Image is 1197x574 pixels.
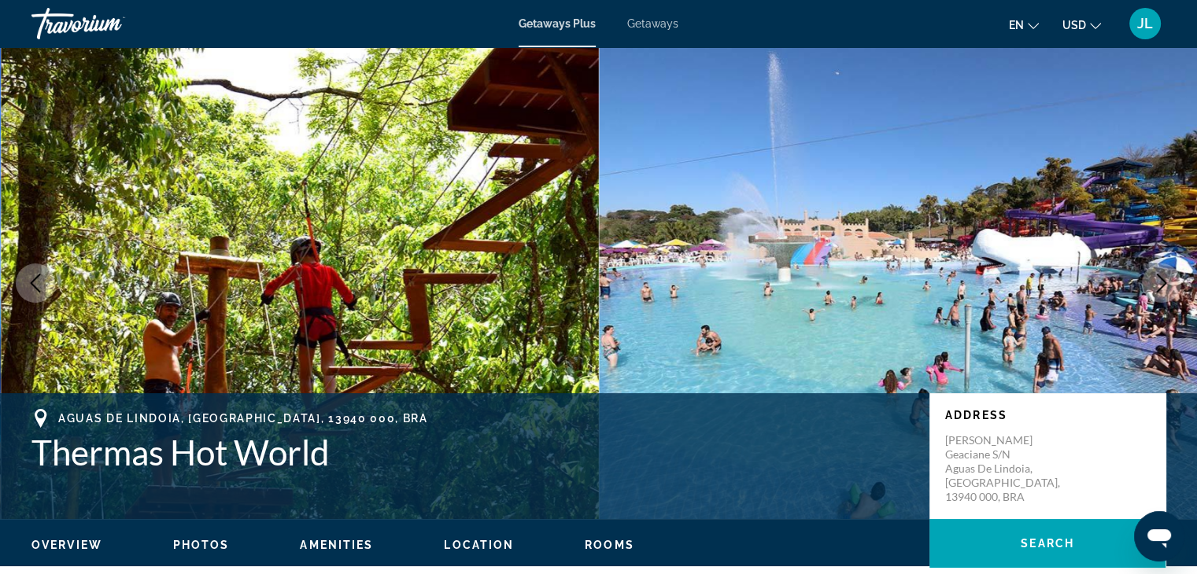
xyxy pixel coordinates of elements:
[58,412,428,425] span: Aguas de Lindoia, [GEOGRAPHIC_DATA], 13940 000, BRA
[173,538,230,552] button: Photos
[585,538,634,552] button: Rooms
[945,433,1071,504] p: [PERSON_NAME] Geaciane S/N Aguas de Lindoia, [GEOGRAPHIC_DATA], 13940 000, BRA
[1125,7,1166,40] button: User Menu
[1137,16,1153,31] span: JL
[929,519,1166,568] button: Search
[300,538,373,552] button: Amenities
[1062,19,1086,31] span: USD
[519,17,596,30] a: Getaways Plus
[945,409,1150,421] p: Address
[627,17,678,30] a: Getaways
[300,539,373,551] span: Amenities
[31,432,914,473] h1: Thermas Hot World
[16,263,55,303] button: Previous image
[1062,13,1101,36] button: Change currency
[1134,511,1184,561] iframe: Button to launch messaging window
[444,539,514,551] span: Location
[585,539,634,551] span: Rooms
[173,539,230,551] span: Photos
[1142,263,1181,303] button: Next image
[31,3,189,44] a: Travorium
[31,539,102,551] span: Overview
[1009,13,1039,36] button: Change language
[444,538,514,552] button: Location
[1021,537,1074,550] span: Search
[31,538,102,552] button: Overview
[1009,19,1024,31] span: en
